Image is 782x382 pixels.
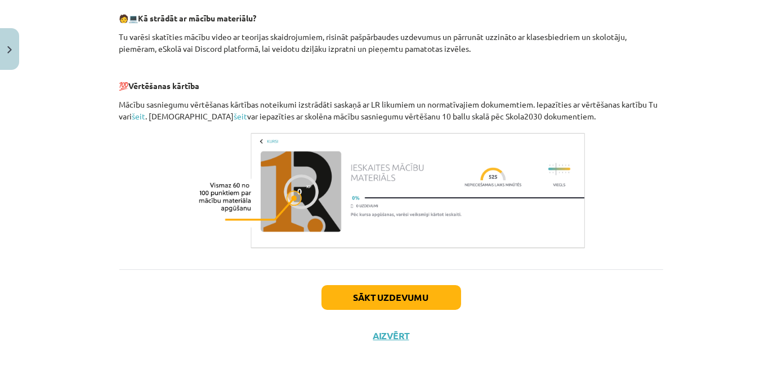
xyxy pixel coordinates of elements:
[132,111,146,121] a: šeit
[129,81,200,91] b: Vērtēšanas kārtība
[234,111,248,121] a: šeit
[119,80,663,92] p: 💯
[138,13,257,23] b: Kā strādāt ar mācību materiālu?
[119,31,663,55] p: Tu varēsi skatīties mācību video ar teorijas skaidrojumiem, risināt pašpārbaudes uzdevumus un pār...
[370,330,413,341] button: Aizvērt
[119,12,663,24] p: 🧑 💻
[119,99,663,122] p: Mācību sasniegumu vērtēšanas kārtības noteikumi izstrādāti saskaņā ar LR likumiem un normatīvajie...
[321,285,461,310] button: Sākt uzdevumu
[7,46,12,54] img: icon-close-lesson-0947bae3869378f0d4975bcd49f059093ad1ed9edebbc8119c70593378902aed.svg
